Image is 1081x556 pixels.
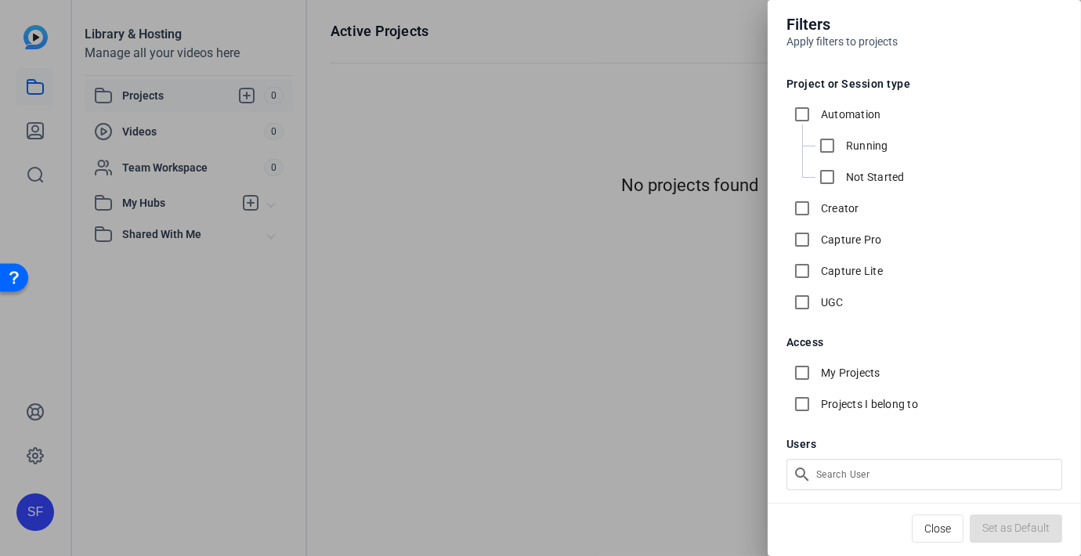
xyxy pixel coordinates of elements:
label: Not Started [843,169,905,185]
h4: Filters [786,13,1062,36]
label: Capture Lite [818,263,883,279]
label: My Projects [818,365,880,381]
h5: Users [786,439,1062,449]
h5: Access [786,337,1062,348]
span: Close [924,514,951,543]
label: Capture Pro [818,232,882,247]
h5: Project or Session type [786,78,1062,89]
input: Search User [816,465,1050,484]
label: Automation [818,107,881,122]
label: Projects I belong to [818,396,918,412]
label: UGC [818,294,844,310]
mat-icon: search [786,459,813,490]
label: Creator [818,200,859,216]
button: Close [912,514,963,543]
label: Running [843,138,888,153]
h6: Apply filters to projects [786,36,1062,47]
